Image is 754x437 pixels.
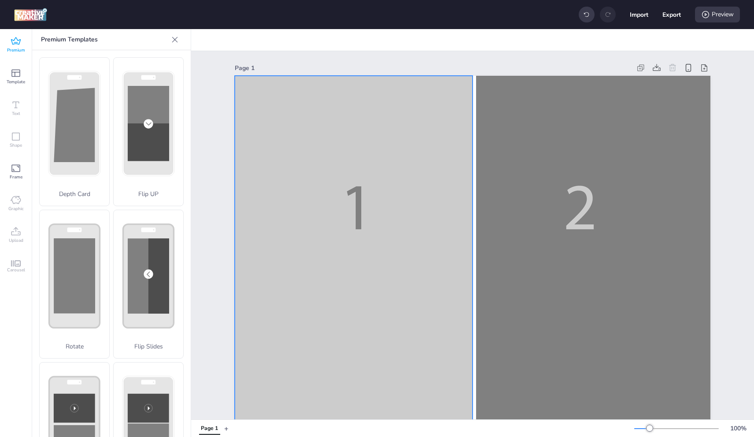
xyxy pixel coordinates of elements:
button: Import [630,5,648,24]
p: Depth Card [40,189,109,199]
span: Premium [7,47,25,54]
p: Rotate [40,342,109,351]
span: Text [12,110,20,117]
div: 100 % [728,424,749,433]
div: Page 1 [235,63,631,73]
img: logo Creative Maker [14,8,47,21]
div: Tabs [195,421,224,436]
span: Shape [10,142,22,149]
div: Preview [695,7,740,22]
div: Page 1 [201,425,218,433]
button: + [224,421,229,436]
button: Export [662,5,681,24]
span: Upload [9,237,23,244]
span: Graphic [8,205,24,212]
p: Premium Templates [41,29,168,50]
p: Flip UP [114,189,183,199]
span: Carousel [7,267,25,274]
span: Template [7,78,25,85]
p: Flip Slides [114,342,183,351]
span: Frame [10,174,22,181]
